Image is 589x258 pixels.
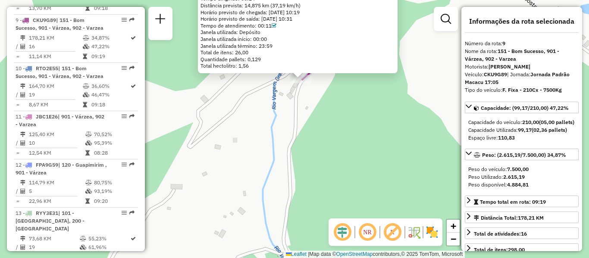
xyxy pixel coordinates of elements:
[85,132,92,137] i: % de utilização do peso
[129,65,135,71] em: Rota exportada
[36,210,58,216] span: RYY3E31
[16,65,103,79] span: 10 -
[28,90,82,99] td: 19
[16,243,20,252] td: /
[407,225,421,239] img: Fluxo de ruas
[129,17,135,22] em: Rota exportada
[28,100,82,109] td: 8,67 KM
[508,246,525,253] strong: 298,00
[465,48,559,62] strong: 151 - Bom Sucesso, 901 - Várzea, 902 - Varzea
[503,174,525,180] strong: 2.615,19
[85,180,92,185] i: % de utilização do peso
[85,189,92,194] i: % de utilização da cubagem
[28,187,85,196] td: 5
[16,90,20,99] td: /
[83,102,87,107] i: Tempo total em rota
[28,197,85,205] td: 22,96 KM
[33,17,56,23] span: CKU9G89
[20,132,25,137] i: Distância Total
[122,17,127,22] em: Opções
[507,166,529,172] strong: 7.500,00
[357,222,378,242] span: Ocultar NR
[447,233,460,246] a: Zoom out
[122,114,127,119] em: Opções
[94,149,135,157] td: 08:28
[465,63,579,71] div: Motorista:
[91,42,130,51] td: 47,22%
[16,187,20,196] td: /
[129,162,135,167] em: Rota exportada
[20,189,25,194] i: Total de Atividades
[465,71,570,85] span: | Jornada:
[91,52,130,61] td: 09:19
[201,2,395,9] div: Distância prevista: 14,875 km (37,19 km/h)
[94,187,135,196] td: 93,19%
[36,113,58,120] span: JBC1E26
[83,35,89,40] i: % de utilização do peso
[532,127,567,133] strong: (02,36 pallets)
[16,52,20,61] td: =
[28,34,82,42] td: 178,21 KM
[201,56,395,63] div: Quantidade pallets: 0,129
[131,84,136,89] i: Rota otimizada
[28,243,79,252] td: 19
[507,181,529,188] strong: 4.884,81
[28,42,82,51] td: 16
[201,16,395,22] div: Horário previsto de saída: [DATE] 10:31
[28,139,85,147] td: 10
[94,178,135,187] td: 80,75%
[468,166,529,172] span: Peso do veículo:
[94,139,135,147] td: 95,39%
[480,199,546,205] span: Tempo total em rota: 09:19
[465,71,579,86] div: Veículo:
[437,10,454,28] a: Exibir filtros
[16,149,20,157] td: =
[16,17,103,31] span: | 151 - Bom Sucesso, 901 - Várzea, 902 - Varzea
[482,152,566,158] span: Peso: (2.615,19/7.500,00) 34,87%
[465,149,579,160] a: Peso: (2.615,19/7.500,00) 34,87%
[16,197,20,205] td: =
[465,227,579,239] a: Total de atividades:16
[28,149,85,157] td: 12,54 KM
[489,63,530,70] strong: [PERSON_NAME]
[28,82,82,90] td: 164,70 KM
[152,10,169,30] a: Nova sessão e pesquisa
[94,4,135,12] td: 09:18
[201,9,395,16] div: Horário previsto de chegada: [DATE] 10:19
[20,84,25,89] i: Distância Total
[83,44,89,49] i: % de utilização da cubagem
[85,140,92,146] i: % de utilização da cubagem
[465,102,579,113] a: Capacidade: (99,17/210,00) 47,22%
[28,130,85,139] td: 125,40 KM
[16,17,103,31] span: 9 -
[332,222,353,242] span: Ocultar deslocamento
[425,225,439,239] img: Exibir/Ocultar setores
[201,22,395,29] div: Tempo de atendimento: 00:11
[94,130,135,139] td: 70,52%
[468,118,575,126] div: Capacidade do veículo:
[502,87,562,93] strong: F. Fixa - 210Cx - 7500Kg
[201,36,395,43] div: Janela utilizada início: 00:00
[88,234,130,243] td: 55,23%
[518,127,532,133] strong: 99,17
[16,100,20,109] td: =
[122,210,127,215] em: Opções
[484,71,507,78] strong: CKU9G89
[122,162,127,167] em: Opções
[465,17,579,25] h4: Informações da rota selecionada
[201,62,395,69] div: Total hectolitro: 1,56
[465,243,579,255] a: Total de itens:298,00
[122,65,127,71] em: Opções
[465,115,579,145] div: Capacidade: (99,17/210,00) 47,22%
[28,52,82,61] td: 11,14 KM
[80,245,86,250] i: % de utilização da cubagem
[129,210,135,215] em: Rota exportada
[502,40,505,47] strong: 9
[20,92,25,97] i: Total de Atividades
[465,162,579,192] div: Peso: (2.615,19/7.500,00) 34,87%
[16,210,85,232] span: | 101 - [GEOGRAPHIC_DATA], 200 - [GEOGRAPHIC_DATA]
[91,82,130,90] td: 36,60%
[91,100,130,109] td: 09:18
[80,236,86,241] i: % de utilização do peso
[20,245,25,250] i: Total de Atividades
